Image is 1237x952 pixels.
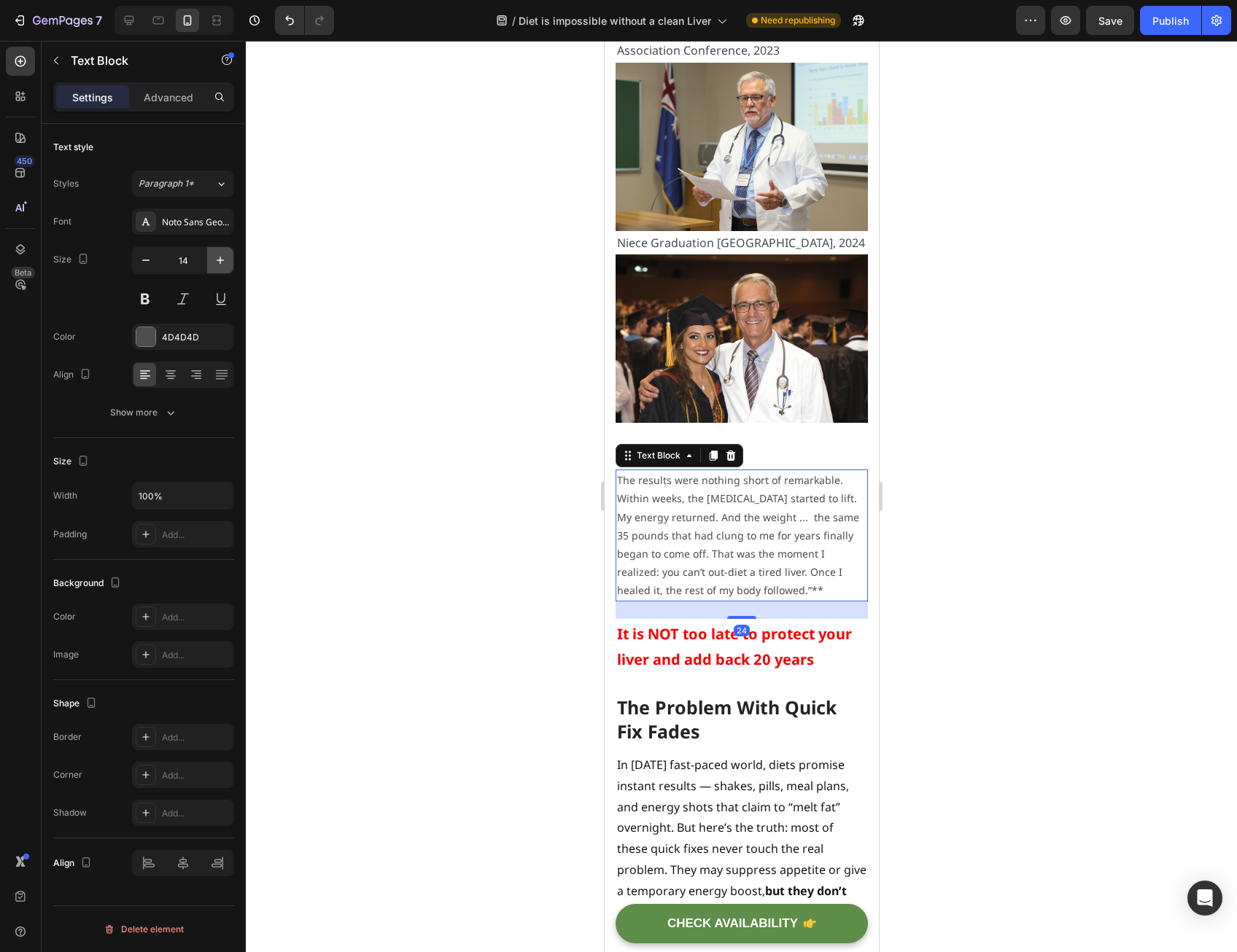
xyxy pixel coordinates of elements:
span: Need republishing [761,14,835,27]
div: Add... [162,611,230,624]
span: / [512,13,516,28]
div: Shape [53,694,100,714]
div: Width [53,489,77,502]
div: Corner [53,768,82,781]
div: CHECK AVAILABILITY [63,875,193,891]
button: Paragraph 1* [132,171,234,197]
p: Text Block [71,52,195,69]
span: Diet is impossible without a clean Liver [519,13,711,28]
div: Align [53,365,94,385]
div: Add... [162,769,230,782]
div: 4D4D4D [162,331,230,344]
div: Size [53,250,92,270]
button: Delete element [53,918,234,941]
div: Styles [53,177,79,190]
p: In [DATE] fast-paced world, diets promise instant results — shakes, pills, meal plans, and energy... [12,714,262,924]
span: Paragraph 1* [139,177,194,190]
button: Publish [1140,6,1201,35]
button: Save [1086,6,1134,35]
div: Size [53,452,92,472]
div: Align [53,854,95,873]
div: Noto Sans Georgian [162,216,230,229]
div: Background [53,574,124,593]
div: Add... [162,649,230,662]
div: Color [53,330,76,343]
div: Show more [110,405,178,420]
button: Show more [53,399,234,426]
div: Add... [162,807,230,820]
p: 7 [96,12,102,29]
input: Auto [133,483,233,509]
iframe: Design area [605,41,879,952]
div: Font [53,215,71,228]
div: Padding [53,528,87,541]
div: 450 [14,155,35,167]
div: Open Intercom Messenger [1187,881,1222,916]
div: Text style [53,141,93,154]
div: Publish [1152,13,1189,28]
div: Add... [162,528,230,542]
div: Shadow [53,806,87,819]
div: Add... [162,731,230,744]
div: Border [53,730,82,744]
a: CHECK AVAILABILITY [11,863,263,902]
div: Image [53,648,79,661]
span: Save [1098,15,1122,27]
div: Beta [11,267,35,278]
p: Advanced [144,90,193,105]
button: 7 [6,6,109,35]
p: Settings [72,90,113,105]
div: Undo/Redo [275,6,334,35]
div: Delete element [104,921,184,938]
div: Color [53,610,76,623]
